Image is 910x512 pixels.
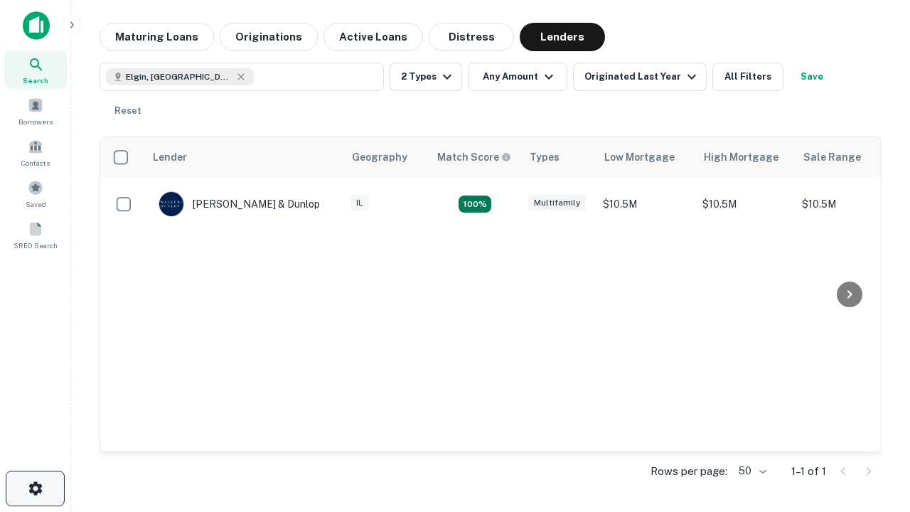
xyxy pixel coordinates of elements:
[839,398,910,466] iframe: Chat Widget
[100,23,214,51] button: Maturing Loans
[712,63,783,91] button: All Filters
[521,137,596,177] th: Types
[4,215,67,254] a: SREO Search
[596,137,695,177] th: Low Mortgage
[26,198,46,210] span: Saved
[350,195,369,211] div: IL
[733,461,769,481] div: 50
[459,196,491,213] div: Matching Properties: 1, hasApolloMatch: undefined
[4,50,67,89] a: Search
[520,23,605,51] button: Lenders
[18,116,53,127] span: Borrowers
[159,192,183,216] img: picture
[21,157,50,169] span: Contacts
[573,63,707,91] button: Originated Last Year
[23,11,50,40] img: capitalize-icon.png
[144,137,343,177] th: Lender
[584,68,700,85] div: Originated Last Year
[126,70,232,83] span: Elgin, [GEOGRAPHIC_DATA], [GEOGRAPHIC_DATA]
[596,177,695,231] td: $10.5M
[695,177,795,231] td: $10.5M
[791,463,826,480] p: 1–1 of 1
[695,137,795,177] th: High Mortgage
[323,23,423,51] button: Active Loans
[789,63,835,91] button: Save your search to get updates of matches that match your search criteria.
[23,75,48,86] span: Search
[390,63,462,91] button: 2 Types
[14,240,58,251] span: SREO Search
[105,97,151,125] button: Reset
[343,137,429,177] th: Geography
[528,195,586,211] div: Multifamily
[220,23,318,51] button: Originations
[651,463,727,480] p: Rows per page:
[704,149,778,166] div: High Mortgage
[153,149,187,166] div: Lender
[100,63,384,91] button: Elgin, [GEOGRAPHIC_DATA], [GEOGRAPHIC_DATA]
[429,137,521,177] th: Capitalize uses an advanced AI algorithm to match your search with the best lender. The match sco...
[159,191,320,217] div: [PERSON_NAME] & Dunlop
[604,149,675,166] div: Low Mortgage
[352,149,407,166] div: Geography
[530,149,560,166] div: Types
[803,149,861,166] div: Sale Range
[468,63,567,91] button: Any Amount
[4,174,67,213] a: Saved
[437,149,508,165] h6: Match Score
[4,92,67,130] a: Borrowers
[429,23,514,51] button: Distress
[437,149,511,165] div: Capitalize uses an advanced AI algorithm to match your search with the best lender. The match sco...
[4,133,67,171] a: Contacts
